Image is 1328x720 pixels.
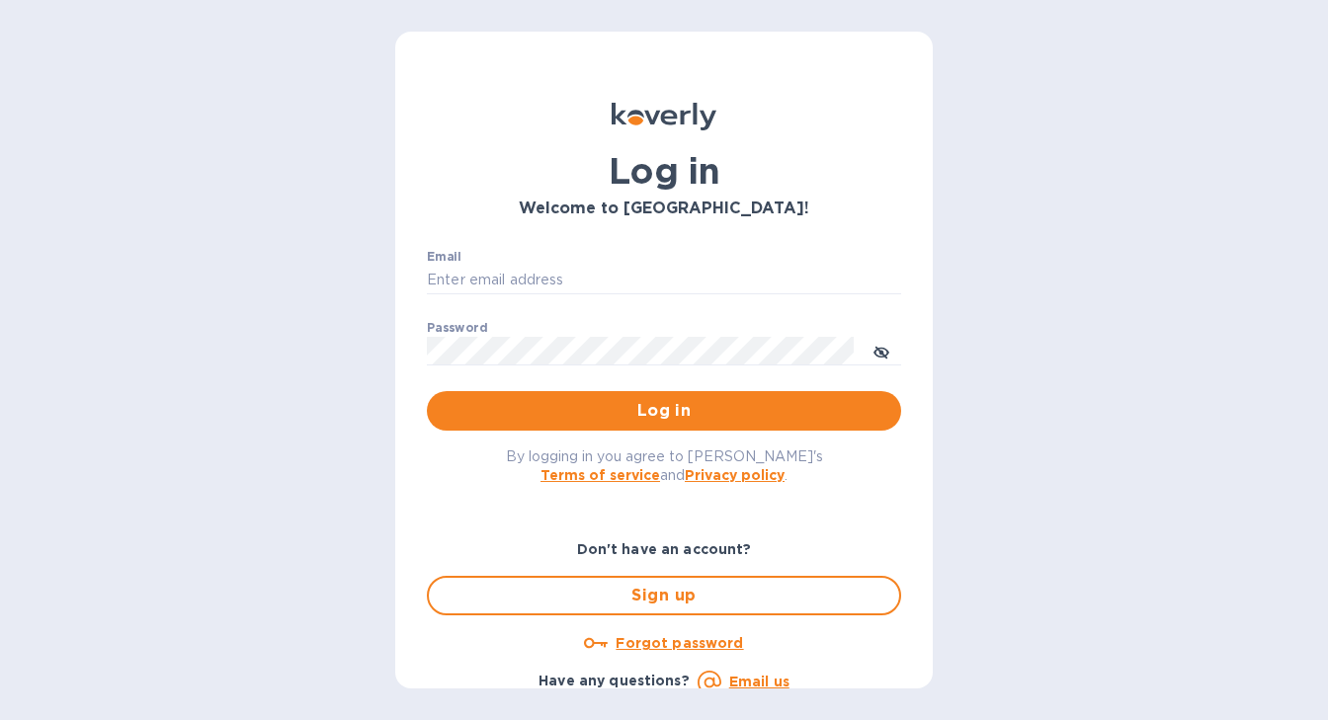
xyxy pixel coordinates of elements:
[540,467,660,483] a: Terms of service
[443,399,885,423] span: Log in
[427,251,461,263] label: Email
[427,200,901,218] h3: Welcome to [GEOGRAPHIC_DATA]!
[729,674,789,689] a: Email us
[427,391,901,431] button: Log in
[539,673,690,688] b: Have any questions?
[445,584,883,607] span: Sign up
[612,103,716,130] img: Koverly
[506,448,823,483] span: By logging in you agree to [PERSON_NAME]'s and .
[427,150,901,192] h1: Log in
[427,266,901,295] input: Enter email address
[577,541,752,557] b: Don't have an account?
[427,322,487,334] label: Password
[862,331,901,370] button: toggle password visibility
[427,576,901,615] button: Sign up
[685,467,785,483] a: Privacy policy
[616,635,743,651] u: Forgot password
